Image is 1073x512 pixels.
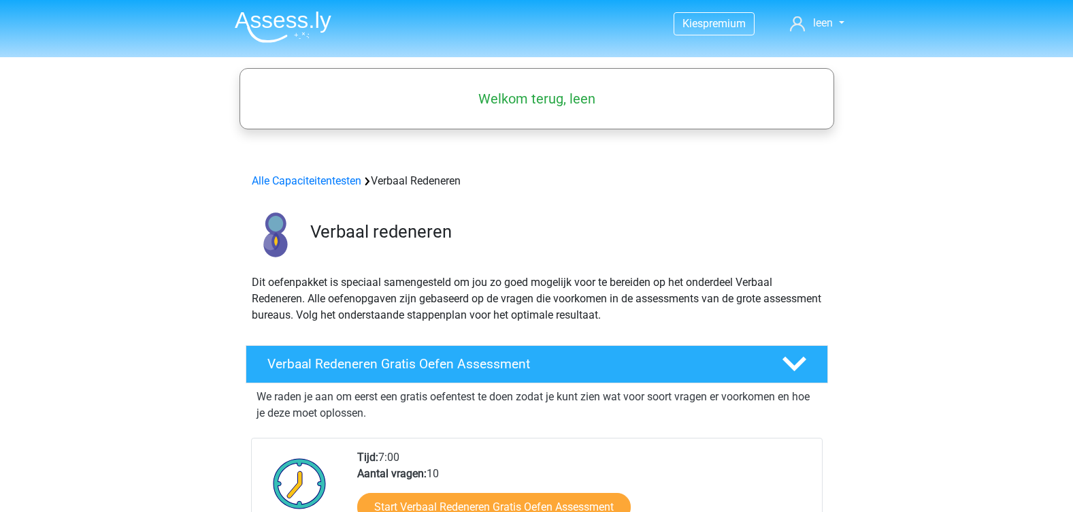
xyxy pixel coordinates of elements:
b: Tijd: [357,451,378,464]
p: We raden je aan om eerst een gratis oefentest te doen zodat je kunt zien wat voor soort vragen er... [257,389,817,421]
a: leen [785,15,849,31]
img: verbaal redeneren [246,206,304,263]
p: Dit oefenpakket is speciaal samengesteld om jou zo goed mogelijk voor te bereiden op het onderdee... [252,274,822,323]
a: Verbaal Redeneren Gratis Oefen Assessment [240,345,833,383]
a: Kiespremium [674,14,754,33]
b: Aantal vragen: [357,467,427,480]
img: Assessly [235,11,331,43]
h5: Welkom terug, leen [246,91,827,107]
h4: Verbaal Redeneren Gratis Oefen Assessment [267,356,760,372]
span: premium [703,17,746,30]
span: Kies [682,17,703,30]
a: Alle Capaciteitentesten [252,174,361,187]
div: Verbaal Redeneren [246,173,827,189]
span: leen [813,16,833,29]
h3: Verbaal redeneren [310,221,817,242]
